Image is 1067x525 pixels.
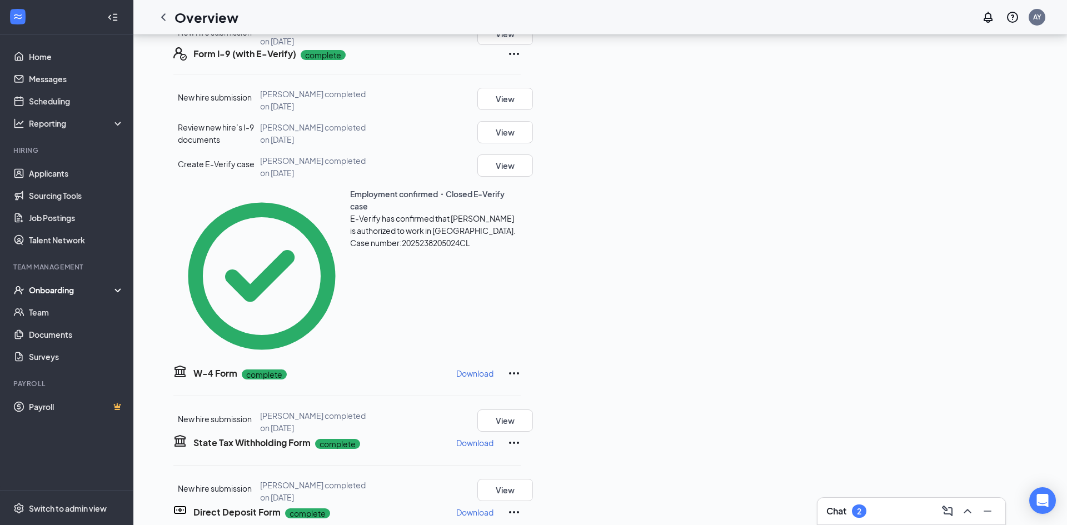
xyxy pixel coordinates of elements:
[173,434,187,447] svg: TaxGovernmentIcon
[260,89,366,111] span: [PERSON_NAME] completed on [DATE]
[477,154,533,177] button: View
[178,27,252,37] span: New hire submission
[477,121,533,143] button: View
[13,379,122,388] div: Payroll
[1033,12,1041,22] div: AY
[29,503,107,514] div: Switch to admin view
[260,480,366,502] span: [PERSON_NAME] completed on [DATE]
[260,24,366,46] span: [PERSON_NAME] completed on [DATE]
[178,483,252,493] span: New hire submission
[981,504,994,518] svg: Minimize
[826,505,846,517] h3: Chat
[477,479,533,501] button: View
[507,367,521,380] svg: Ellipses
[959,502,976,520] button: ChevronUp
[173,188,350,364] svg: CheckmarkCircle
[350,213,516,236] span: E-Verify has confirmed that [PERSON_NAME] is authorized to work in [GEOGRAPHIC_DATA].
[107,12,118,23] svg: Collapse
[13,284,24,296] svg: UserCheck
[507,506,521,519] svg: Ellipses
[456,503,494,521] button: Download
[12,11,23,22] svg: WorkstreamLogo
[193,367,237,379] h5: W-4 Form
[173,47,187,61] svg: FormI9EVerifyIcon
[507,47,521,61] svg: Ellipses
[477,409,533,432] button: View
[173,364,187,378] svg: TaxGovernmentIcon
[961,504,974,518] svg: ChevronUp
[242,369,287,379] p: complete
[456,364,494,382] button: Download
[477,88,533,110] button: View
[29,162,124,184] a: Applicants
[13,118,24,129] svg: Analysis
[29,301,124,323] a: Team
[157,11,170,24] svg: ChevronLeft
[350,238,470,248] span: Case number: 2025238205024CL
[260,156,366,178] span: [PERSON_NAME] completed on [DATE]
[178,414,252,424] span: New hire submission
[981,11,995,24] svg: Notifications
[260,411,366,433] span: [PERSON_NAME] completed on [DATE]
[456,437,493,448] p: Download
[857,507,861,516] div: 2
[29,46,124,68] a: Home
[29,118,124,129] div: Reporting
[193,48,296,60] h5: Form I-9 (with E-Verify)
[29,90,124,112] a: Scheduling
[29,323,124,346] a: Documents
[29,346,124,368] a: Surveys
[315,439,360,449] p: complete
[456,368,493,379] p: Download
[301,50,346,60] p: complete
[260,122,366,144] span: [PERSON_NAME] completed on [DATE]
[941,504,954,518] svg: ComposeMessage
[178,92,252,102] span: New hire submission
[285,508,330,518] p: complete
[13,503,24,514] svg: Settings
[13,146,122,155] div: Hiring
[193,506,281,518] h5: Direct Deposit Form
[939,502,956,520] button: ComposeMessage
[979,502,996,520] button: Minimize
[1006,11,1019,24] svg: QuestionInfo
[1029,487,1056,514] div: Open Intercom Messenger
[350,189,505,211] span: Employment confirmed・Closed E-Verify case
[178,122,254,144] span: Review new hire’s I-9 documents
[174,8,238,27] h1: Overview
[29,284,114,296] div: Onboarding
[29,184,124,207] a: Sourcing Tools
[193,437,311,449] h5: State Tax Withholding Form
[29,207,124,229] a: Job Postings
[173,503,187,517] svg: DirectDepositIcon
[13,262,122,272] div: Team Management
[507,436,521,449] svg: Ellipses
[29,68,124,90] a: Messages
[178,159,255,169] span: Create E-Verify case
[456,507,493,518] p: Download
[29,396,124,418] a: PayrollCrown
[29,229,124,251] a: Talent Network
[456,434,494,452] button: Download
